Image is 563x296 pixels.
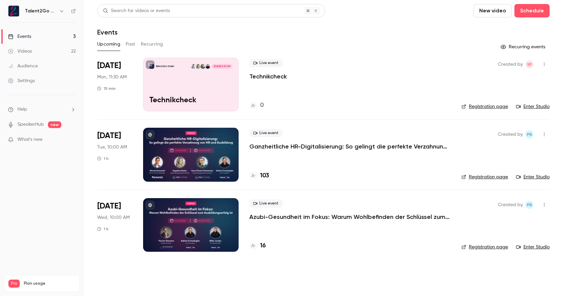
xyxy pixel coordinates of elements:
[97,28,118,36] h1: Events
[143,58,239,111] a: TechnikcheckTalent2Go GmbHSabine FurtwänglerSven-Florian PeinemannAngelina KüsterMoritz Rumstadt[...
[516,244,550,250] a: Enter Studio
[97,86,116,91] div: 15 min
[126,39,135,50] button: Past
[260,101,264,110] h4: 0
[149,96,232,105] p: Technikcheck
[24,281,75,286] span: Plan usage
[48,121,61,128] span: new
[141,39,163,50] button: Recurring
[8,106,76,113] li: help-dropdown-opener
[249,199,283,208] span: Live event
[205,64,210,69] img: Sabine Furtwängler
[498,42,550,52] button: Recurring events
[97,198,132,252] div: Nov 12 Wed, 10:00 AM (Europe/Berlin)
[249,213,450,221] a: Azubi-Gesundheit im Fokus: Warum Wohlbefinden der Schlüssel zum Ausbildungserfolg ist 💚
[97,226,109,232] div: 1 h
[200,64,205,69] img: Sven-Florian Peinemann
[260,171,269,180] h4: 103
[8,280,20,288] span: Pro
[191,64,196,69] img: Moritz Rumstadt
[156,65,174,68] p: Talent2Go GmbH
[97,156,109,161] div: 1 h
[97,39,120,50] button: Upcoming
[97,214,130,221] span: Wed, 10:00 AM
[196,64,200,69] img: Angelina Küster
[249,171,269,180] a: 103
[525,201,534,209] span: Pascal Blot
[461,174,508,180] a: Registration page
[498,201,523,209] span: Created by
[249,59,283,67] span: Live event
[97,201,121,212] span: [DATE]
[461,244,508,250] a: Registration page
[249,142,450,151] a: Ganzheitliche HR-Digitalisierung: So gelingt die perfekte Verzahnung von HR und Ausbildung mit Pe...
[97,130,121,141] span: [DATE]
[97,60,121,71] span: [DATE]
[8,63,38,69] div: Audience
[249,241,266,250] a: 16
[8,6,19,16] img: Talent2Go GmbH
[260,241,266,250] h4: 16
[97,58,132,111] div: Oct 13 Mon, 11:30 AM (Europe/Berlin)
[514,4,550,17] button: Schedule
[525,60,534,68] span: Sabine Furtwängler
[461,103,508,110] a: Registration page
[249,101,264,110] a: 0
[525,130,534,138] span: Pascal Blot
[527,60,532,68] span: SF
[212,64,232,69] span: [DATE] 11:30 AM
[527,201,532,209] span: PB
[97,74,127,80] span: Mon, 11:30 AM
[474,4,512,17] button: New video
[249,72,287,80] a: Technikcheck
[498,60,523,68] span: Created by
[68,137,76,143] iframe: Noticeable Trigger
[8,77,35,84] div: Settings
[103,7,170,14] div: Search for videos or events
[97,128,132,181] div: Oct 14 Tue, 10:00 AM (Europe/Berlin)
[97,144,127,151] span: Tue, 10:00 AM
[25,8,56,14] h6: Talent2Go GmbH
[527,130,532,138] span: PB
[8,33,31,40] div: Events
[17,106,27,113] span: Help
[249,129,283,137] span: Live event
[516,103,550,110] a: Enter Studio
[516,174,550,180] a: Enter Studio
[8,48,32,55] div: Videos
[17,121,44,128] a: SpeakerHub
[498,130,523,138] span: Created by
[17,136,43,143] span: What's new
